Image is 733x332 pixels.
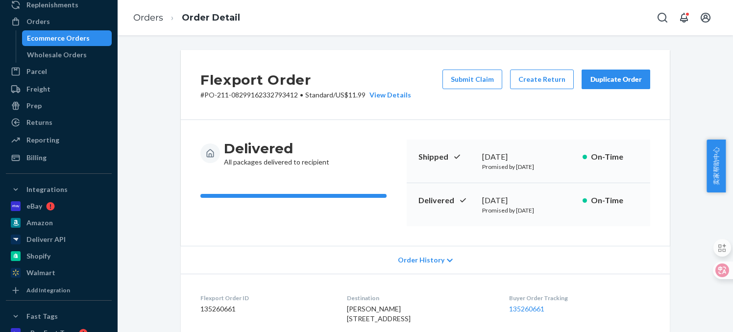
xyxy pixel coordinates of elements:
[591,151,638,163] p: On-Time
[582,70,650,89] button: Duplicate Order
[418,195,474,206] p: Delivered
[200,70,411,90] h2: Flexport Order
[300,91,303,99] span: •
[6,81,112,97] a: Freight
[347,294,493,302] dt: Destination
[482,195,575,206] div: [DATE]
[6,285,112,296] a: Add Integration
[6,198,112,214] a: eBay
[442,70,502,89] button: Submit Claim
[26,84,50,94] div: Freight
[26,201,42,211] div: eBay
[26,153,47,163] div: Billing
[224,140,329,167] div: All packages delivered to recipient
[26,286,70,294] div: Add Integration
[26,268,55,278] div: Walmart
[26,101,42,111] div: Prep
[6,64,112,79] a: Parcel
[6,98,112,114] a: Prep
[6,132,112,148] a: Reporting
[398,255,444,265] span: Order History
[26,67,47,76] div: Parcel
[27,33,90,43] div: Ecommerce Orders
[6,265,112,281] a: Walmart
[366,90,411,100] button: View Details
[6,215,112,231] a: Amazon
[482,163,575,171] p: Promised by [DATE]
[347,305,411,323] span: [PERSON_NAME] [STREET_ADDRESS]
[418,151,474,163] p: Shipped
[6,14,112,29] a: Orders
[591,195,638,206] p: On-Time
[482,206,575,214] p: Promised by [DATE]
[6,232,112,247] a: Deliverr API
[510,70,574,89] button: Create Return
[6,248,112,264] a: Shopify
[200,90,411,100] p: # PO-211-08299162332793412 / US$11.99
[26,235,66,244] div: Deliverr API
[509,294,650,302] dt: Buyer Order Tracking
[696,8,715,27] button: Open account menu
[26,311,58,321] div: Fast Tags
[200,294,331,302] dt: Flexport Order ID
[22,30,112,46] a: Ecommerce Orders
[707,140,726,192] button: 卖家帮助中心
[133,12,163,23] a: Orders
[6,308,112,324] button: Fast Tags
[6,115,112,130] a: Returns
[125,3,248,32] ol: breadcrumbs
[224,140,329,157] h3: Delivered
[6,182,112,197] button: Integrations
[26,118,52,127] div: Returns
[26,185,68,194] div: Integrations
[653,8,672,27] button: Open Search Box
[482,151,575,163] div: [DATE]
[305,91,333,99] span: Standard
[22,47,112,63] a: Wholesale Orders
[6,150,112,166] a: Billing
[26,17,50,26] div: Orders
[26,251,50,261] div: Shopify
[509,305,544,313] a: 135260661
[200,304,331,314] dd: 135260661
[674,8,694,27] button: Open notifications
[26,135,59,145] div: Reporting
[590,74,642,84] div: Duplicate Order
[182,12,240,23] a: Order Detail
[27,50,87,60] div: Wholesale Orders
[26,218,53,228] div: Amazon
